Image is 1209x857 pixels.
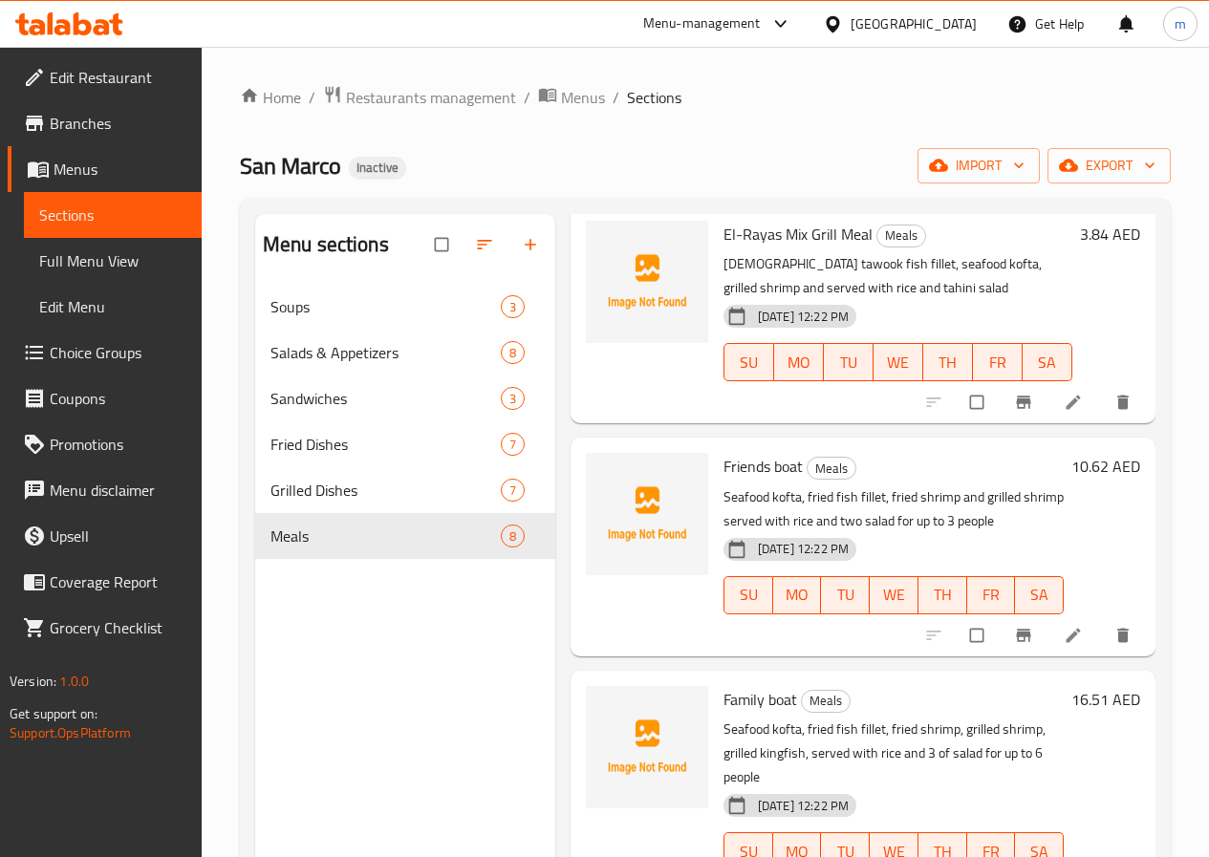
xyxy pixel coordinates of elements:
div: Sandwiches3 [255,375,555,421]
span: Select all sections [423,226,464,263]
div: items [501,433,525,456]
span: El-Rayas Mix Grill Meal [723,220,873,248]
a: Support.OpsPlatform [10,720,131,745]
span: Meals [270,525,501,547]
a: Home [240,86,301,109]
span: Fried Dishes [270,433,501,456]
a: Edit menu item [1064,626,1087,645]
button: FR [973,343,1023,381]
span: Menu disclaimer [50,479,186,502]
span: [DATE] 12:22 PM [750,308,856,326]
span: [DATE] 12:22 PM [750,540,856,558]
span: WE [881,349,916,376]
span: Meals [808,458,855,480]
img: Friends boat [586,453,708,575]
button: WE [874,343,923,381]
span: TH [931,349,965,376]
p: Seafood kofta, fried fish fillet, fried shrimp and grilled shrimp served with rice and two salad ... [723,485,1064,533]
h2: Menu sections [263,230,389,259]
span: 1.0.0 [59,669,89,694]
button: MO [774,343,824,381]
a: Edit Menu [24,284,202,330]
span: MO [781,581,814,609]
div: Inactive [349,157,406,180]
span: export [1063,154,1155,178]
span: MO [782,349,816,376]
span: Coupons [50,387,186,410]
span: Edit Restaurant [50,66,186,89]
a: Coverage Report [8,559,202,605]
p: Seafood kofta, fried fish fillet, fried shrimp, grilled shrimp, grilled kingfish, served with ric... [723,718,1064,789]
h6: 3.84 AED [1080,221,1140,247]
span: 7 [502,436,524,454]
span: Salads & Appetizers [270,341,501,364]
button: import [918,148,1040,183]
a: Upsell [8,513,202,559]
button: export [1047,148,1171,183]
div: [GEOGRAPHIC_DATA] [851,13,977,34]
li: / [309,86,315,109]
li: / [524,86,530,109]
button: delete [1102,381,1148,423]
button: SA [1015,576,1064,614]
div: items [501,295,525,318]
nav: breadcrumb [240,85,1171,110]
p: [DEMOGRAPHIC_DATA] tawook fish fillet, seafood kofta, grilled shrimp and served with rice and tah... [723,252,1072,300]
div: items [501,341,525,364]
button: MO [773,576,822,614]
a: Menus [538,85,605,110]
img: El-Rayas Mix Grill Meal [586,221,708,343]
span: Meals [877,225,925,246]
span: Coverage Report [50,570,186,593]
span: Meals [802,690,850,712]
span: 8 [502,344,524,362]
span: Upsell [50,525,186,547]
div: Soups3 [255,284,555,330]
span: m [1175,13,1186,34]
span: Promotions [50,433,186,456]
a: Coupons [8,375,202,421]
a: Full Menu View [24,238,202,284]
a: Branches [8,100,202,146]
div: Fried Dishes7 [255,421,555,467]
span: Get support on: [10,701,97,726]
span: Select to update [959,617,999,653]
button: TU [821,576,870,614]
span: SU [732,581,766,609]
span: Soups [270,295,501,318]
span: Menus [54,158,186,181]
a: Menu disclaimer [8,467,202,513]
button: Branch-specific-item [1003,381,1048,423]
span: Sections [627,86,681,109]
span: TU [831,349,866,376]
span: 3 [502,390,524,408]
span: Branches [50,112,186,135]
span: Version: [10,669,56,694]
a: Edit Restaurant [8,54,202,100]
a: Promotions [8,421,202,467]
div: Meals [807,457,856,480]
a: Grocery Checklist [8,605,202,651]
span: 3 [502,298,524,316]
div: Salads & Appetizers8 [255,330,555,375]
button: WE [870,576,918,614]
div: Meals8 [255,513,555,559]
button: Branch-specific-item [1003,614,1048,656]
span: SA [1030,349,1065,376]
a: Restaurants management [323,85,516,110]
span: WE [877,581,911,609]
a: Edit menu item [1064,393,1087,412]
span: Friends boat [723,452,803,481]
span: TH [926,581,960,609]
span: San Marco [240,144,341,187]
button: SU [723,343,774,381]
span: Sort sections [464,224,509,266]
div: Grilled Dishes7 [255,467,555,513]
span: Grilled Dishes [270,479,501,502]
span: TU [829,581,862,609]
button: FR [967,576,1016,614]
